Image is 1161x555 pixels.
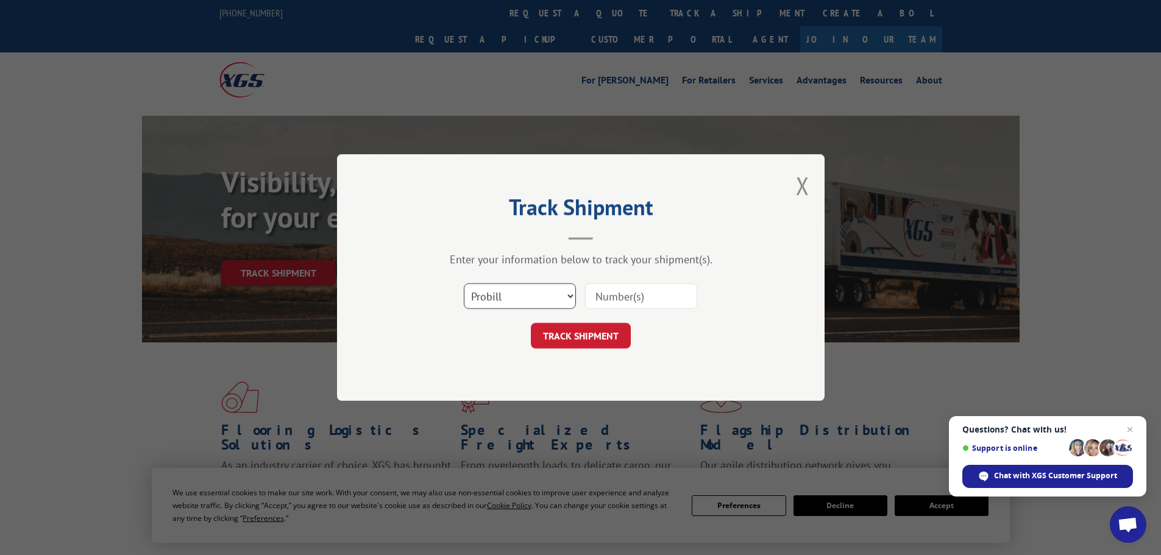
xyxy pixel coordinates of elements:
[1110,506,1146,543] div: Open chat
[398,252,764,266] div: Enter your information below to track your shipment(s).
[962,465,1133,488] div: Chat with XGS Customer Support
[796,169,809,202] button: Close modal
[962,425,1133,434] span: Questions? Chat with us!
[1123,422,1137,437] span: Close chat
[398,199,764,222] h2: Track Shipment
[531,323,631,348] button: TRACK SHIPMENT
[585,283,697,309] input: Number(s)
[962,444,1065,453] span: Support is online
[994,470,1117,481] span: Chat with XGS Customer Support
